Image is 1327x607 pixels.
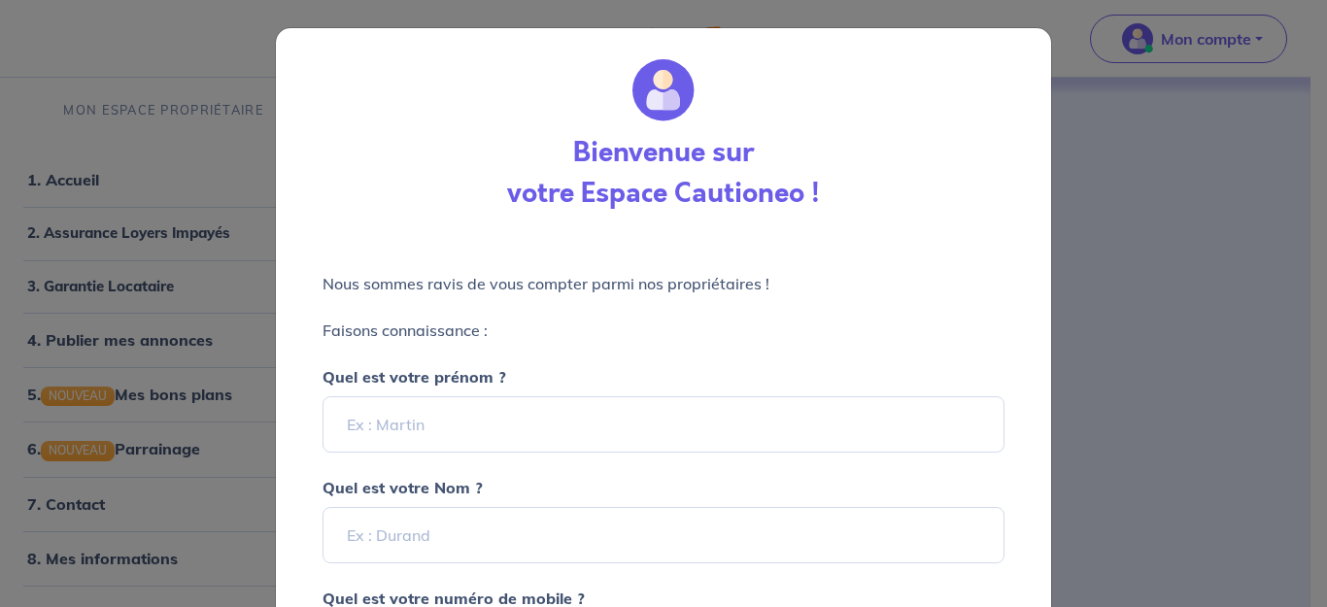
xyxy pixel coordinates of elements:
[323,396,1004,453] input: Ex : Martin
[573,137,754,170] h3: Bienvenue sur
[632,59,695,121] img: wallet_circle
[323,272,1004,295] p: Nous sommes ravis de vous compter parmi nos propriétaires !
[323,367,506,387] strong: Quel est votre prénom ?
[323,507,1004,563] input: Ex : Durand
[323,319,1004,342] p: Faisons connaissance :
[323,478,483,497] strong: Quel est votre Nom ?
[507,178,820,211] h3: votre Espace Cautioneo !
